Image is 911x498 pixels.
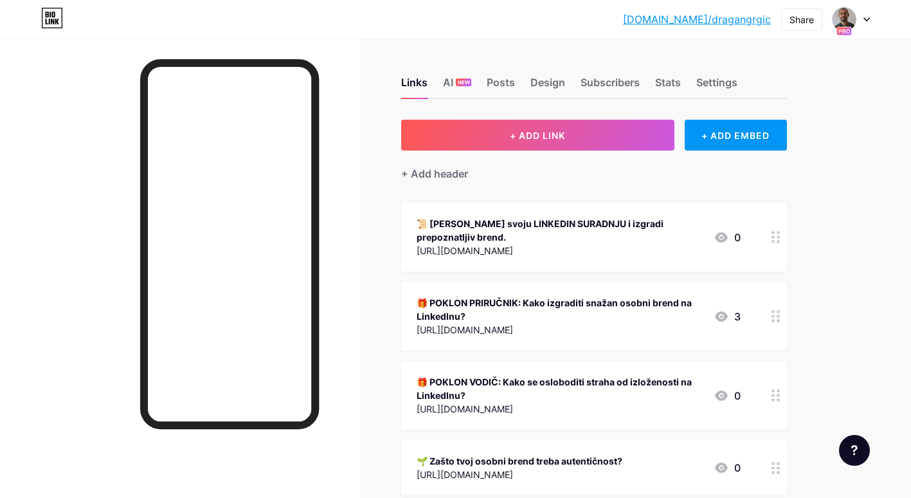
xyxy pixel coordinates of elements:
button: + ADD LINK [401,120,674,151]
div: 0 [714,460,741,475]
div: [URL][DOMAIN_NAME] [417,402,703,416]
div: 📜 [PERSON_NAME] svoju LINKEDIN SURADNJU i izgradi prepoznatljiv brend. [417,217,703,244]
a: [DOMAIN_NAME]/dragangrgic [623,12,771,27]
div: Links [401,75,428,98]
div: 0 [714,388,741,403]
div: [URL][DOMAIN_NAME] [417,244,703,257]
div: 3 [714,309,741,324]
div: [URL][DOMAIN_NAME] [417,323,703,337]
div: Posts [487,75,515,98]
div: 🌱 Zašto tvoj osobni brend treba autentičnost? [417,454,622,468]
div: Subscribers [581,75,640,98]
div: 0 [714,230,741,245]
div: AI [443,75,471,98]
div: [URL][DOMAIN_NAME] [417,468,622,481]
div: Settings [696,75,737,98]
span: NEW [458,78,470,86]
span: + ADD LINK [510,130,565,141]
img: dragangrgic [832,7,856,32]
div: + ADD EMBED [685,120,787,151]
div: Design [530,75,565,98]
div: + Add header [401,166,468,181]
div: 🎁 POKLON VODIČ: Kako se osloboditi straha od izloženosti na LinkedInu? [417,375,703,402]
div: Stats [655,75,681,98]
div: 🎁 POKLON PRIRUČNIK: Kako izgraditi snažan osobni brend na LinkedInu? [417,296,703,323]
div: Share [789,13,814,26]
